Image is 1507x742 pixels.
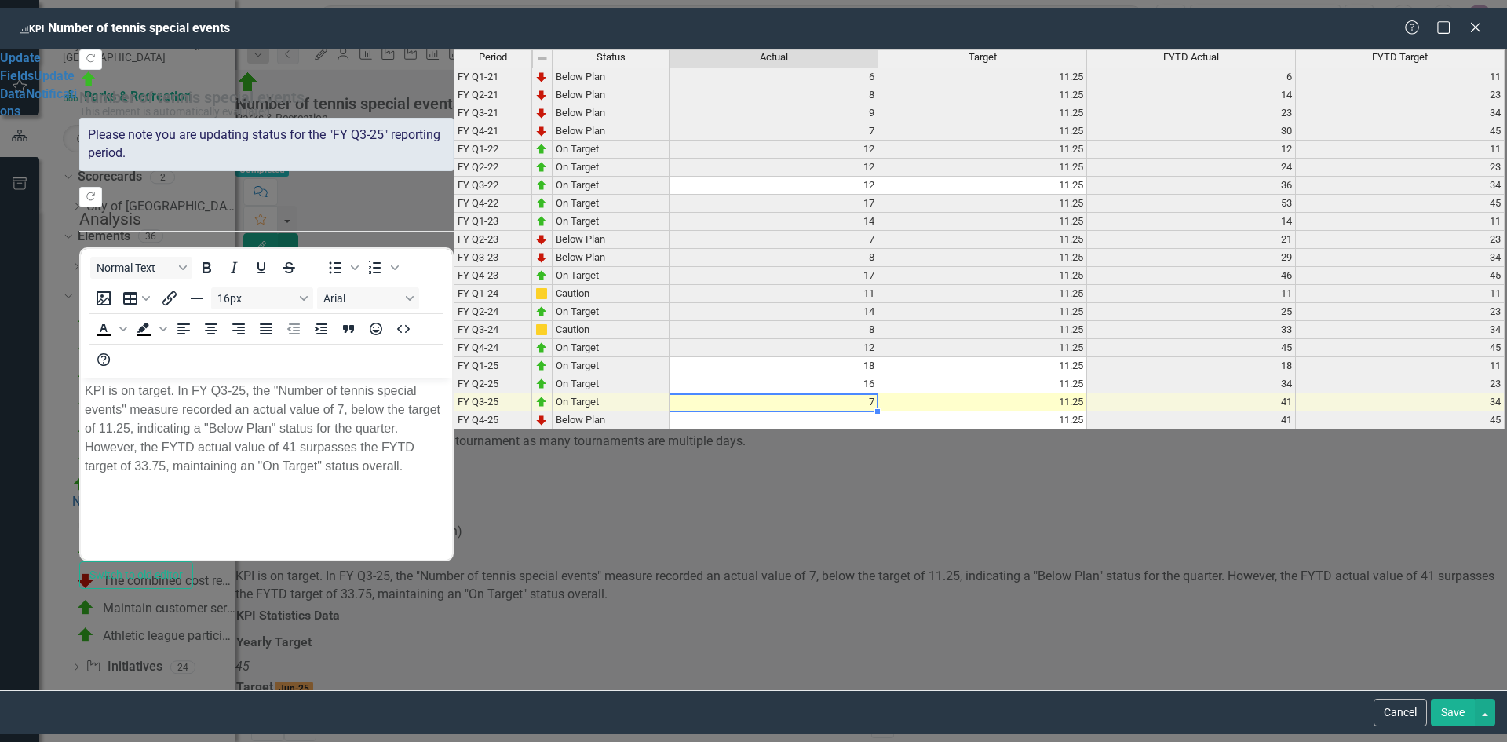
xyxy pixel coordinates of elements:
img: zOikAAAAAElFTkSuQmCC [535,197,548,210]
td: 53 [1087,195,1296,213]
span: Arial [323,292,400,305]
td: 11.25 [878,267,1087,285]
button: Help [90,349,117,371]
td: 8 [670,249,878,267]
td: 14 [670,303,878,321]
td: Below Plan [553,86,670,104]
img: zOikAAAAAElFTkSuQmCC [535,396,548,408]
td: FY Q2-25 [454,375,532,393]
button: Font Arial [317,287,419,309]
td: 12 [670,339,878,357]
td: 45 [1087,339,1296,357]
td: FY Q3-24 [454,321,532,339]
td: 9 [670,104,878,122]
td: FY Q4-25 [454,411,532,429]
td: 11.25 [878,303,1087,321]
td: 6 [670,68,878,86]
td: FY Q4-24 [454,339,532,357]
td: 30 [1087,122,1296,141]
td: 45 [1296,411,1505,429]
td: On Target [553,303,670,321]
td: 11 [1296,285,1505,303]
img: cBAA0RP0Y6D5n+AAAAAElFTkSuQmCC [535,287,548,300]
span: Actual [760,52,788,63]
td: FY Q3-22 [454,177,532,195]
img: TnMDeAgwAPMxUmUi88jYAAAAAElFTkSuQmCC [535,125,548,137]
td: On Target [553,177,670,195]
td: 11.25 [878,159,1087,177]
td: 34 [1296,104,1505,122]
div: Background color Black [130,318,170,340]
td: 17 [670,195,878,213]
td: On Target [553,141,670,159]
button: Insert image [90,287,117,309]
td: 18 [1087,357,1296,375]
button: Font size 16px [211,287,313,309]
button: Switch to old editor [79,561,193,589]
td: 11.25 [878,357,1087,375]
td: 11 [1296,357,1505,375]
td: 45 [1296,122,1505,141]
td: 11.25 [878,375,1087,393]
td: FY Q1-25 [454,357,532,375]
button: Increase indent [308,318,334,340]
button: Justify [253,318,279,340]
span: Period [479,52,507,63]
td: 8 [670,86,878,104]
td: FY Q2-21 [454,86,532,104]
td: 23 [1296,231,1505,249]
button: Decrease indent [280,318,307,340]
td: 12 [670,141,878,159]
td: 25 [1087,303,1296,321]
td: Caution [553,321,670,339]
div: Number of tennis special events [79,89,446,106]
button: Emojis [363,318,389,340]
td: 23 [1296,86,1505,104]
td: 23 [1296,375,1505,393]
td: FY Q4-23 [454,267,532,285]
td: 34 [1296,177,1505,195]
td: 11.25 [878,86,1087,104]
td: 34 [1087,375,1296,393]
button: Align right [225,318,252,340]
td: 11.25 [878,195,1087,213]
button: Underline [248,257,275,279]
button: HTML Editor [390,318,417,340]
td: 11.25 [878,231,1087,249]
td: 11.25 [878,393,1087,411]
td: 14 [1087,86,1296,104]
td: 7 [670,122,878,141]
button: Bold [193,257,220,279]
td: 46 [1087,267,1296,285]
button: Cancel [1374,699,1427,726]
td: Below Plan [553,411,670,429]
td: 11 [1296,68,1505,86]
td: 29 [1087,249,1296,267]
td: 6 [1087,68,1296,86]
td: 12 [670,159,878,177]
img: TnMDeAgwAPMxUmUi88jYAAAAAElFTkSuQmCC [535,251,548,264]
td: FY Q3-21 [454,104,532,122]
td: 14 [670,213,878,231]
td: 11.25 [878,68,1087,86]
td: FY Q1-22 [454,141,532,159]
td: Below Plan [553,104,670,122]
iframe: Rich Text Area [81,378,452,560]
td: On Target [553,195,670,213]
td: On Target [553,357,670,375]
img: On Target [79,70,98,89]
td: 17 [670,267,878,285]
td: 23 [1296,303,1505,321]
td: 41 [1087,411,1296,429]
td: 11.25 [878,104,1087,122]
td: 11.25 [878,285,1087,303]
div: Numbered list [362,257,401,279]
td: 16 [670,375,878,393]
td: 7 [670,393,878,411]
img: zOikAAAAAElFTkSuQmCC [535,143,548,155]
img: 8DAGhfEEPCf229AAAAAElFTkSuQmCC [536,52,549,64]
td: Below Plan [553,249,670,267]
button: Blockquote [335,318,362,340]
td: 7 [670,231,878,249]
div: This element is automatically evaluated [79,106,446,118]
